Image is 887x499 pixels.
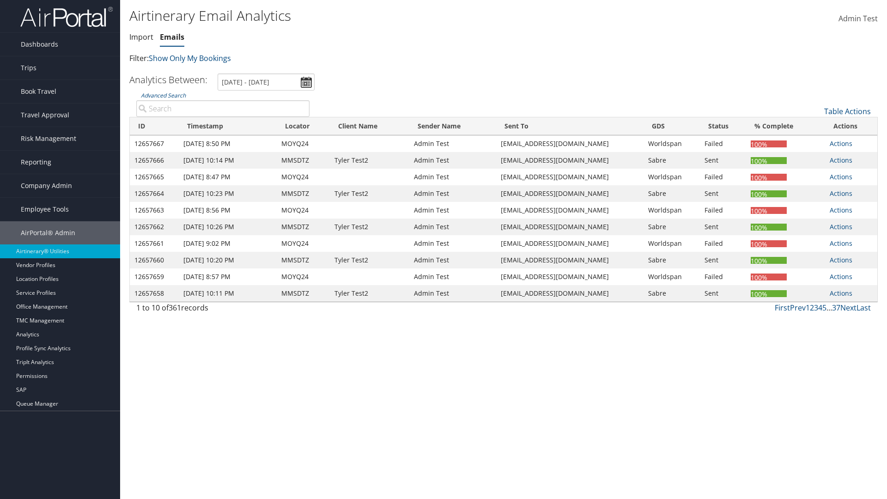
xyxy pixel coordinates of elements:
th: Client Name: activate to sort column ascending [330,117,409,135]
div: 100% [751,140,787,147]
td: [DATE] 8:50 PM [179,135,277,152]
td: Admin Test [409,219,496,235]
td: Worldspan [644,135,700,152]
a: First [775,303,790,313]
td: 12657660 [130,252,179,268]
td: Tyler Test2 [330,152,409,169]
a: Actions [830,172,852,181]
a: 2 [810,303,814,313]
p: Filter: [129,53,628,65]
td: 12657665 [130,169,179,185]
td: Admin Test [409,135,496,152]
a: Actions [830,272,852,281]
td: 12657659 [130,268,179,285]
td: Admin Test [409,169,496,185]
td: MMSDTZ [277,285,330,302]
td: [DATE] 9:02 PM [179,235,277,252]
td: Admin Test [409,185,496,202]
td: MOYQ24 [277,169,330,185]
a: Actions [830,139,852,148]
td: 12657663 [130,202,179,219]
td: [EMAIL_ADDRESS][DOMAIN_NAME] [496,268,644,285]
a: Last [857,303,871,313]
td: Tyler Test2 [330,285,409,302]
a: Actions [830,289,852,298]
a: 1 [806,303,810,313]
th: % Complete: activate to sort column ascending [746,117,825,135]
td: [DATE] 10:20 PM [179,252,277,268]
td: Tyler Test2 [330,185,409,202]
td: [DATE] 10:23 PM [179,185,277,202]
td: Failed [700,268,746,285]
td: MOYQ24 [277,268,330,285]
span: Travel Approval [21,103,69,127]
a: Actions [830,189,852,198]
a: Advanced Search [141,91,186,99]
span: Employee Tools [21,198,69,221]
a: Show Only My Bookings [149,53,231,63]
td: Admin Test [409,152,496,169]
td: [DATE] 10:14 PM [179,152,277,169]
span: Dashboards [21,33,58,56]
td: MMSDTZ [277,252,330,268]
td: MOYQ24 [277,235,330,252]
span: Company Admin [21,174,72,197]
a: 3 [814,303,818,313]
td: Admin Test [409,235,496,252]
td: [DATE] 8:47 PM [179,169,277,185]
div: 100% [751,174,787,181]
td: [EMAIL_ADDRESS][DOMAIN_NAME] [496,219,644,235]
td: [EMAIL_ADDRESS][DOMAIN_NAME] [496,152,644,169]
td: Sabre [644,185,700,202]
td: [EMAIL_ADDRESS][DOMAIN_NAME] [496,235,644,252]
div: 100% [751,224,787,231]
td: Admin Test [409,202,496,219]
div: 100% [751,157,787,164]
div: 100% [751,190,787,197]
td: 12657658 [130,285,179,302]
td: Sabre [644,285,700,302]
div: 100% [751,207,787,214]
a: Actions [830,239,852,248]
td: 12657664 [130,185,179,202]
a: Table Actions [824,106,871,116]
td: Sent [700,219,746,235]
span: Book Travel [21,80,56,103]
a: Actions [830,206,852,214]
span: AirPortal® Admin [21,221,75,244]
span: Admin Test [838,13,878,24]
td: Sent [700,152,746,169]
a: 4 [818,303,822,313]
span: 361 [169,303,181,313]
td: MOYQ24 [277,135,330,152]
a: Prev [790,303,806,313]
a: Import [129,32,153,42]
input: [DATE] - [DATE] [218,73,315,91]
td: 12657661 [130,235,179,252]
td: MMSDTZ [277,185,330,202]
td: [DATE] 8:57 PM [179,268,277,285]
td: Sabre [644,152,700,169]
a: 37 [832,303,840,313]
td: [EMAIL_ADDRESS][DOMAIN_NAME] [496,169,644,185]
td: Failed [700,169,746,185]
a: Actions [830,156,852,164]
td: [DATE] 10:11 PM [179,285,277,302]
th: GDS: activate to sort column ascending [644,117,700,135]
span: Trips [21,56,36,79]
td: [DATE] 10:26 PM [179,219,277,235]
td: [EMAIL_ADDRESS][DOMAIN_NAME] [496,252,644,268]
td: Sent [700,185,746,202]
th: Actions [825,117,877,135]
td: Admin Test [409,252,496,268]
div: 100% [751,274,787,280]
td: 12657666 [130,152,179,169]
td: Admin Test [409,285,496,302]
th: Locator [277,117,330,135]
td: 12657667 [130,135,179,152]
img: airportal-logo.png [20,6,113,28]
a: Emails [160,32,184,42]
span: Risk Management [21,127,76,150]
div: 1 to 10 of records [136,302,310,318]
td: Worldspan [644,268,700,285]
